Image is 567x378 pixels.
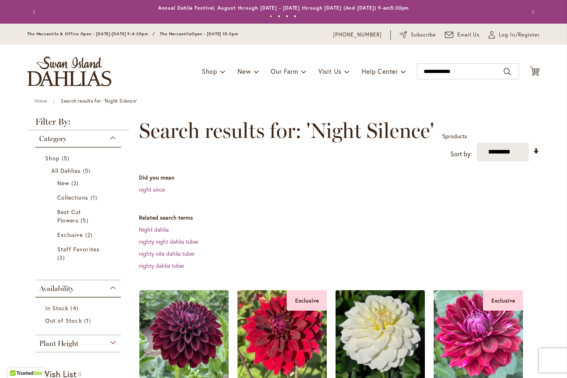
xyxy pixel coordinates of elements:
label: Sort by: [450,147,472,162]
a: Home [34,98,47,104]
span: Category [39,134,66,143]
a: Subscribe [400,31,436,39]
a: Night dahlia [139,226,169,233]
span: Availability [39,284,74,293]
a: Collections [57,193,101,202]
button: Previous [27,4,43,20]
dt: Did you mean [139,174,540,182]
div: Exclusive [483,290,523,311]
span: 1 [84,316,93,325]
a: Email Us [445,31,480,39]
button: 1 of 4 [269,15,272,18]
span: Visit Us [318,67,342,75]
span: Out of Stock [45,317,82,324]
span: Shop [45,154,60,162]
button: Next [524,4,540,20]
span: 2 [85,230,94,239]
span: Email Us [457,31,480,39]
span: Exclusive [57,231,83,239]
span: All Dahlias [51,167,81,174]
span: New [57,179,69,187]
strong: Search results for: 'Night Silence' [61,98,137,104]
a: nighty dahlia tuber [139,262,185,269]
a: In Stock 4 [45,304,113,312]
a: store logo [27,57,111,86]
span: 5 [80,216,90,224]
a: night since [139,186,165,193]
a: Best Cut Flowers [57,208,101,224]
span: 1 [90,193,99,202]
span: Search results for: 'Night Silence' [139,119,434,143]
span: Help Center [362,67,398,75]
span: The Mercantile & Office Open - [DATE]-[DATE] 9-4:30pm / The Mercantile [27,31,191,36]
span: Staff Favorites [57,245,99,253]
a: [PHONE_NUMBER] [333,31,382,39]
span: 5 [62,154,71,162]
dt: Related search terms [139,214,540,222]
a: Annual Dahlia Festival, August through [DATE] - [DATE] through [DATE] (And [DATE]) 9-am5:30pm [158,5,409,11]
a: Shop [45,154,113,162]
a: All Dahlias [51,166,107,175]
span: Log In/Register [499,31,540,39]
div: Exclusive [287,290,327,311]
button: 3 of 4 [286,15,288,18]
span: Our Farm [271,67,298,75]
span: Subscribe [411,31,436,39]
span: 2 [71,179,80,187]
button: 2 of 4 [277,15,280,18]
p: products [442,130,467,143]
a: New [57,179,101,187]
a: Exclusive [57,230,101,239]
button: 4 of 4 [294,15,296,18]
span: 5 [83,166,92,175]
span: 5 [442,132,445,140]
span: Shop [202,67,217,75]
a: Staff Favorites [57,245,101,262]
span: 3 [57,253,67,262]
span: Plant Height [39,339,78,348]
a: Out of Stock 1 [45,316,113,325]
a: nighty night dahlia tuber [139,238,199,245]
span: New [237,67,251,75]
a: Log In/Register [489,31,540,39]
span: Collections [57,194,88,201]
a: nighty nite dahlia tuber [139,250,195,257]
span: In Stock [45,304,68,312]
span: Best Cut Flowers [57,208,81,224]
span: 4 [70,304,80,312]
span: Open - [DATE] 10-3pm [191,31,238,36]
strong: Filter By: [27,117,129,130]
